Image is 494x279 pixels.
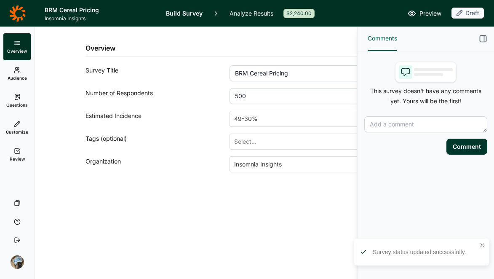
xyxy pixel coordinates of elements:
[8,75,27,81] span: Audience
[3,60,31,87] a: Audience
[451,8,484,19] button: Draft
[85,111,230,127] div: Estimated Incidence
[368,33,397,43] span: Comments
[373,248,476,256] div: Survey status updated successfully.
[85,88,230,104] div: Number of Respondents
[85,65,230,81] div: Survey Title
[283,9,315,18] div: $2,240.00
[45,15,156,22] span: Insomnia Insights
[368,27,397,51] button: Comments
[446,139,487,155] button: Comment
[85,134,230,150] div: Tags (optional)
[3,33,31,60] a: Overview
[6,129,28,135] span: Customize
[364,86,487,106] p: This survey doesn't have any comments yet. Yours will be the first!
[3,114,31,141] a: Customize
[230,88,422,104] input: 1000
[419,8,441,19] span: Preview
[11,255,24,269] img: ocn8z7iqvmiiaveqkfqd.png
[10,156,25,162] span: Review
[45,5,156,15] h1: BRM Cereal Pricing
[3,87,31,114] a: Questions
[6,102,28,108] span: Questions
[230,65,422,81] input: ex: Package testing study
[85,43,115,53] h2: Overview
[408,8,441,19] a: Preview
[3,141,31,168] a: Review
[7,48,27,54] span: Overview
[85,156,230,172] div: Organization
